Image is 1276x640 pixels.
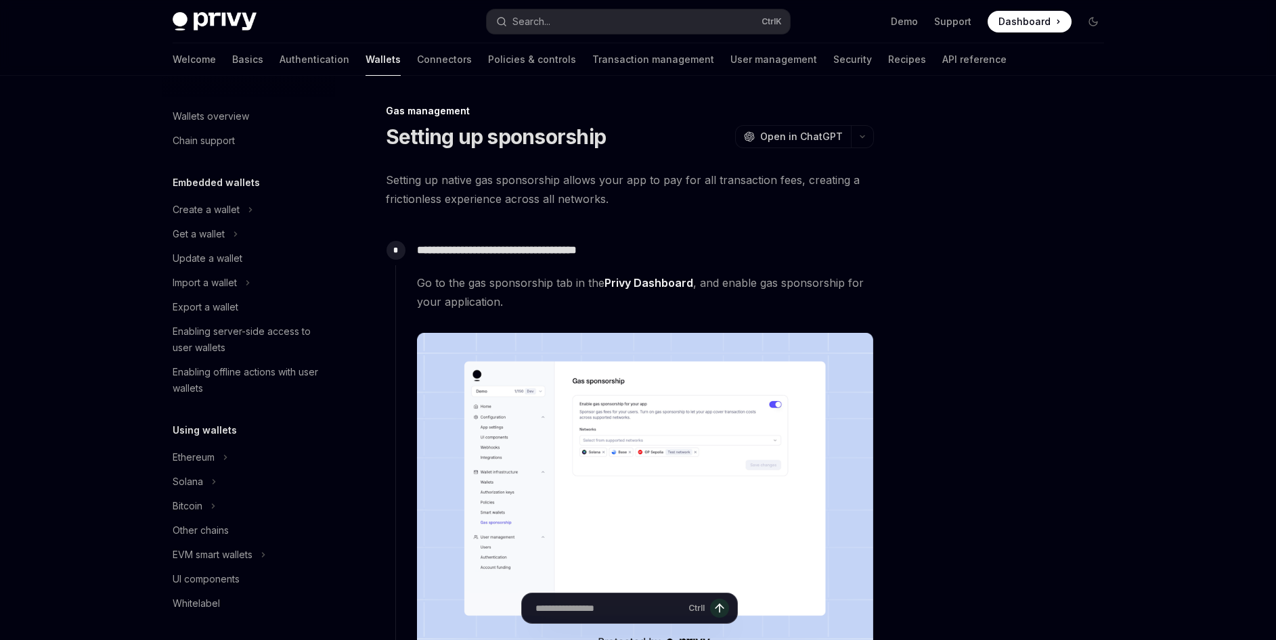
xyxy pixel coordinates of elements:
[173,133,235,149] div: Chain support
[162,104,335,129] a: Wallets overview
[173,275,237,291] div: Import a wallet
[173,250,242,267] div: Update a wallet
[173,474,203,490] div: Solana
[162,567,335,591] a: UI components
[162,518,335,543] a: Other chains
[735,125,851,148] button: Open in ChatGPT
[592,43,714,76] a: Transaction management
[934,15,971,28] a: Support
[173,571,240,587] div: UI components
[173,595,220,612] div: Whitelabel
[386,124,607,149] h1: Setting up sponsorship
[162,494,335,518] button: Toggle Bitcoin section
[1082,11,1104,32] button: Toggle dark mode
[173,226,225,242] div: Get a wallet
[162,222,335,246] button: Toggle Get a wallet section
[487,9,790,34] button: Open search
[173,299,238,315] div: Export a wallet
[833,43,872,76] a: Security
[173,422,237,438] h5: Using wallets
[417,43,472,76] a: Connectors
[173,449,215,465] div: Ethereum
[162,319,335,360] a: Enabling server-side access to user wallets
[888,43,926,76] a: Recipes
[417,273,873,311] span: Go to the gas sponsorship tab in the , and enable gas sponsorship for your application.
[173,108,249,124] div: Wallets overview
[512,14,550,30] div: Search...
[173,202,240,218] div: Create a wallet
[162,271,335,295] button: Toggle Import a wallet section
[162,129,335,153] a: Chain support
[173,547,252,563] div: EVM smart wallets
[173,498,202,514] div: Bitcoin
[386,170,874,208] span: Setting up native gas sponsorship allows your app to pay for all transaction fees, creating a fri...
[232,43,263,76] a: Basics
[162,470,335,494] button: Toggle Solana section
[366,43,401,76] a: Wallets
[162,360,335,401] a: Enabling offline actions with user wallets
[988,11,1072,32] a: Dashboard
[173,364,327,396] div: Enabling offline actions with user wallets
[604,276,693,290] a: Privy Dashboard
[280,43,349,76] a: Authentication
[760,130,843,143] span: Open in ChatGPT
[162,591,335,616] a: Whitelabel
[173,43,216,76] a: Welcome
[762,16,782,27] span: Ctrl K
[942,43,1007,76] a: API reference
[162,246,335,271] a: Update a wallet
[488,43,576,76] a: Policies & controls
[162,295,335,319] a: Export a wallet
[710,599,729,618] button: Send message
[162,198,335,222] button: Toggle Create a wallet section
[386,104,874,118] div: Gas management
[173,12,257,31] img: dark logo
[998,15,1051,28] span: Dashboard
[162,445,335,470] button: Toggle Ethereum section
[162,543,335,567] button: Toggle EVM smart wallets section
[173,323,327,356] div: Enabling server-side access to user wallets
[891,15,918,28] a: Demo
[535,593,683,623] input: Ask a question...
[730,43,817,76] a: User management
[173,175,260,191] h5: Embedded wallets
[173,522,229,539] div: Other chains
